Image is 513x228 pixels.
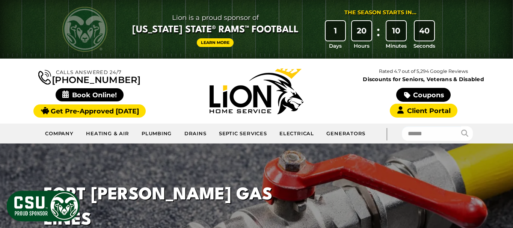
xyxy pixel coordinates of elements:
[132,12,299,24] span: Lion is a proud sponsor of
[197,38,234,47] a: Learn More
[213,126,273,141] a: Septic Services
[56,88,124,101] span: Book Online!
[210,68,303,114] img: Lion Home Service
[415,21,434,41] div: 40
[132,24,299,36] span: [US_STATE] State® Rams™ Football
[6,190,81,222] img: CSU Sponsor Badge
[396,88,450,102] a: Coupons
[38,68,140,85] a: [PHONE_NUMBER]
[386,42,407,50] span: Minutes
[342,77,505,82] span: Discounts for Seniors, Veterans & Disabled
[329,42,342,50] span: Days
[340,67,507,75] p: Rated 4.7 out of 5,294 Google Reviews
[273,126,320,141] a: Electrical
[413,42,435,50] span: Seconds
[33,104,146,118] a: Get Pre-Approved [DATE]
[39,126,80,141] a: Company
[390,104,457,118] a: Client Portal
[320,126,371,141] a: Generators
[80,126,136,141] a: Heating & Air
[375,21,382,50] div: :
[354,42,370,50] span: Hours
[178,126,213,141] a: Drains
[386,21,406,41] div: 10
[344,9,416,17] div: The Season Starts in...
[326,21,345,41] div: 1
[372,124,402,143] div: |
[136,126,178,141] a: Plumbing
[62,7,107,52] img: CSU Rams logo
[352,21,371,41] div: 20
